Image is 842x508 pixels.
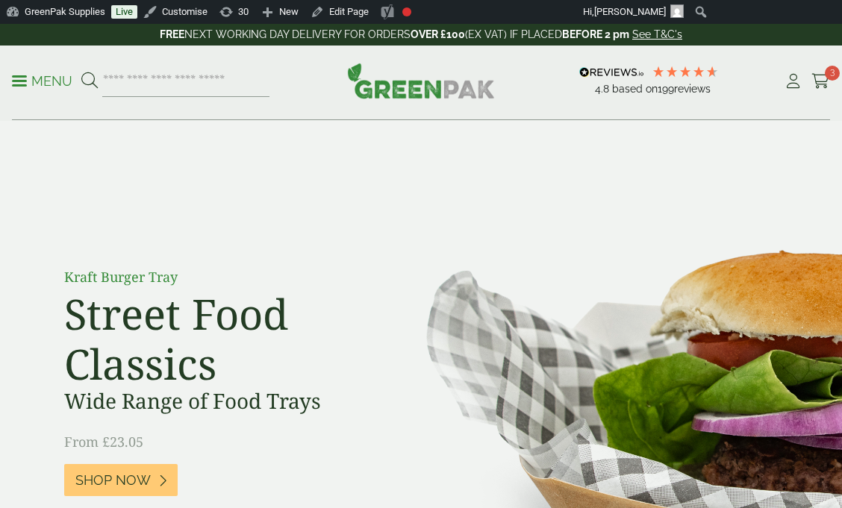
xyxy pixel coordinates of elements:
span: From £23.05 [64,433,143,451]
div: Focus keyphrase not set [402,7,411,16]
h3: Wide Range of Food Trays [64,389,400,414]
a: Menu [12,72,72,87]
i: My Account [784,74,802,89]
strong: BEFORE 2 pm [562,28,629,40]
a: Live [111,5,137,19]
span: 199 [658,83,674,95]
span: [PERSON_NAME] [594,6,666,17]
a: 3 [811,70,830,92]
span: Based on [612,83,658,95]
strong: FREE [160,28,184,40]
div: 4.79 Stars [652,65,719,78]
span: 4.8 [595,83,612,95]
span: Shop Now [75,472,151,489]
i: Cart [811,74,830,89]
img: REVIEWS.io [579,67,644,78]
p: Menu [12,72,72,90]
a: Shop Now [64,464,178,496]
span: reviews [674,83,711,95]
strong: OVER £100 [411,28,465,40]
h2: Street Food Classics [64,289,400,389]
span: 3 [825,66,840,81]
a: See T&C's [632,28,682,40]
img: GreenPak Supplies [347,63,495,98]
p: Kraft Burger Tray [64,267,400,287]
